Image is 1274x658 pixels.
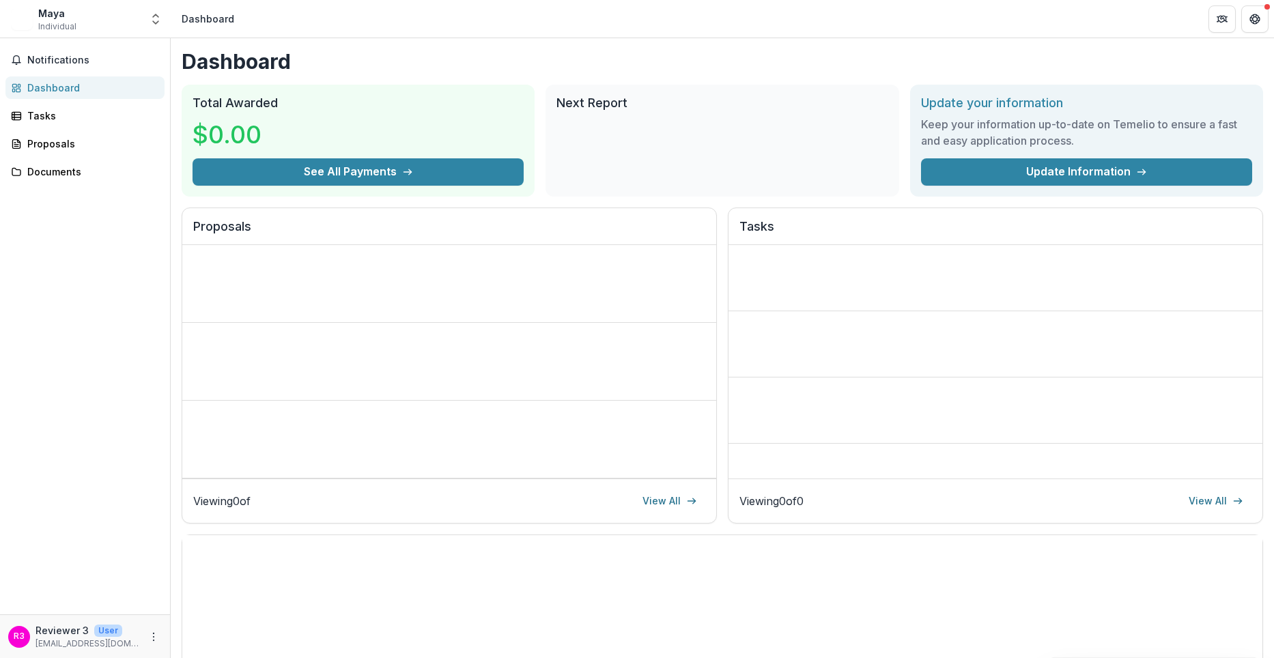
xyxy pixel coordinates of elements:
span: Notifications [27,55,159,66]
h2: Total Awarded [193,96,524,111]
div: Proposals [27,137,154,151]
p: User [94,625,122,637]
h2: Proposals [193,219,705,245]
p: Viewing 0 of [193,493,251,509]
h2: Update your information [921,96,1252,111]
a: Tasks [5,104,165,127]
a: Proposals [5,132,165,155]
h3: $0.00 [193,116,295,153]
a: Dashboard [5,76,165,99]
a: Documents [5,160,165,183]
a: View All [634,490,705,512]
button: More [145,629,162,645]
button: See All Payments [193,158,524,186]
p: Reviewer 3 [36,623,89,638]
a: View All [1180,490,1251,512]
div: Dashboard [27,81,154,95]
div: Documents [27,164,154,179]
button: Open entity switcher [146,5,165,33]
div: Dashboard [182,12,234,26]
h1: Dashboard [182,49,1263,74]
p: Viewing 0 of 0 [739,493,804,509]
div: Reviewer 3 [14,632,25,641]
nav: breadcrumb [176,9,240,29]
a: Update Information [921,158,1252,186]
p: [EMAIL_ADDRESS][DOMAIN_NAME] [36,638,140,650]
div: Maya [38,6,76,20]
button: Partners [1208,5,1236,33]
button: Get Help [1241,5,1269,33]
h2: Tasks [739,219,1251,245]
button: Notifications [5,49,165,71]
div: Tasks [27,109,154,123]
h3: Keep your information up-to-date on Temelio to ensure a fast and easy application process. [921,116,1252,149]
span: Individual [38,20,76,33]
h2: Next Report [556,96,888,111]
